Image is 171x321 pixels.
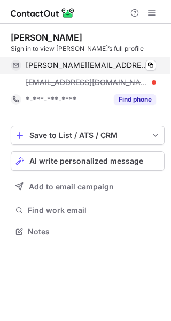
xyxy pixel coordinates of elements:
[11,224,165,239] button: Notes
[29,131,146,140] div: Save to List / ATS / CRM
[11,203,165,218] button: Find work email
[11,151,165,171] button: AI write personalized message
[29,157,143,165] span: AI write personalized message
[26,60,148,70] span: [PERSON_NAME][EMAIL_ADDRESS][DOMAIN_NAME]
[11,126,165,145] button: save-profile-one-click
[11,177,165,196] button: Add to email campaign
[26,78,148,87] span: [EMAIL_ADDRESS][DOMAIN_NAME]
[11,32,82,43] div: [PERSON_NAME]
[28,205,160,215] span: Find work email
[29,182,114,191] span: Add to email campaign
[11,6,75,19] img: ContactOut v5.3.10
[11,44,165,53] div: Sign in to view [PERSON_NAME]’s full profile
[28,227,160,236] span: Notes
[114,94,156,105] button: Reveal Button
